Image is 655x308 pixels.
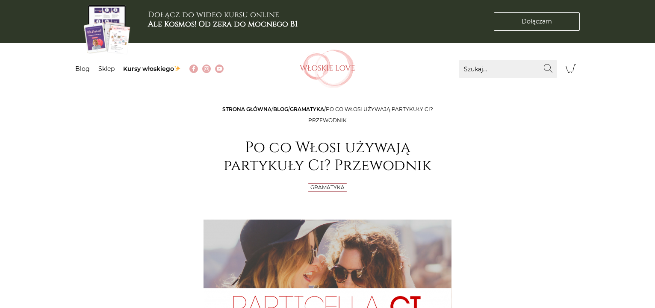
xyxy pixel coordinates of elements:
img: Włoskielove [300,50,355,88]
a: Sklep [98,65,115,73]
a: Strona główna [222,106,271,112]
h1: Po co Włosi używają partykuły Ci? Przewodnik [204,139,451,175]
button: Koszyk [561,60,580,78]
b: Ale Kosmos! Od zera do mocnego B1 [148,19,298,29]
a: Gramatyka [310,184,345,191]
a: Dołączam [494,12,580,31]
a: Blog [273,106,288,112]
a: Blog [75,65,90,73]
a: Gramatyka [290,106,324,112]
a: Kursy włoskiego [123,65,181,73]
h3: Dołącz do wideo kursu online [148,10,298,29]
span: / / / [222,106,433,123]
span: Po co Włosi używają partykuły Ci? Przewodnik [308,106,433,123]
input: Szukaj... [459,60,557,78]
span: Dołączam [522,17,552,26]
img: ✨ [174,65,180,71]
